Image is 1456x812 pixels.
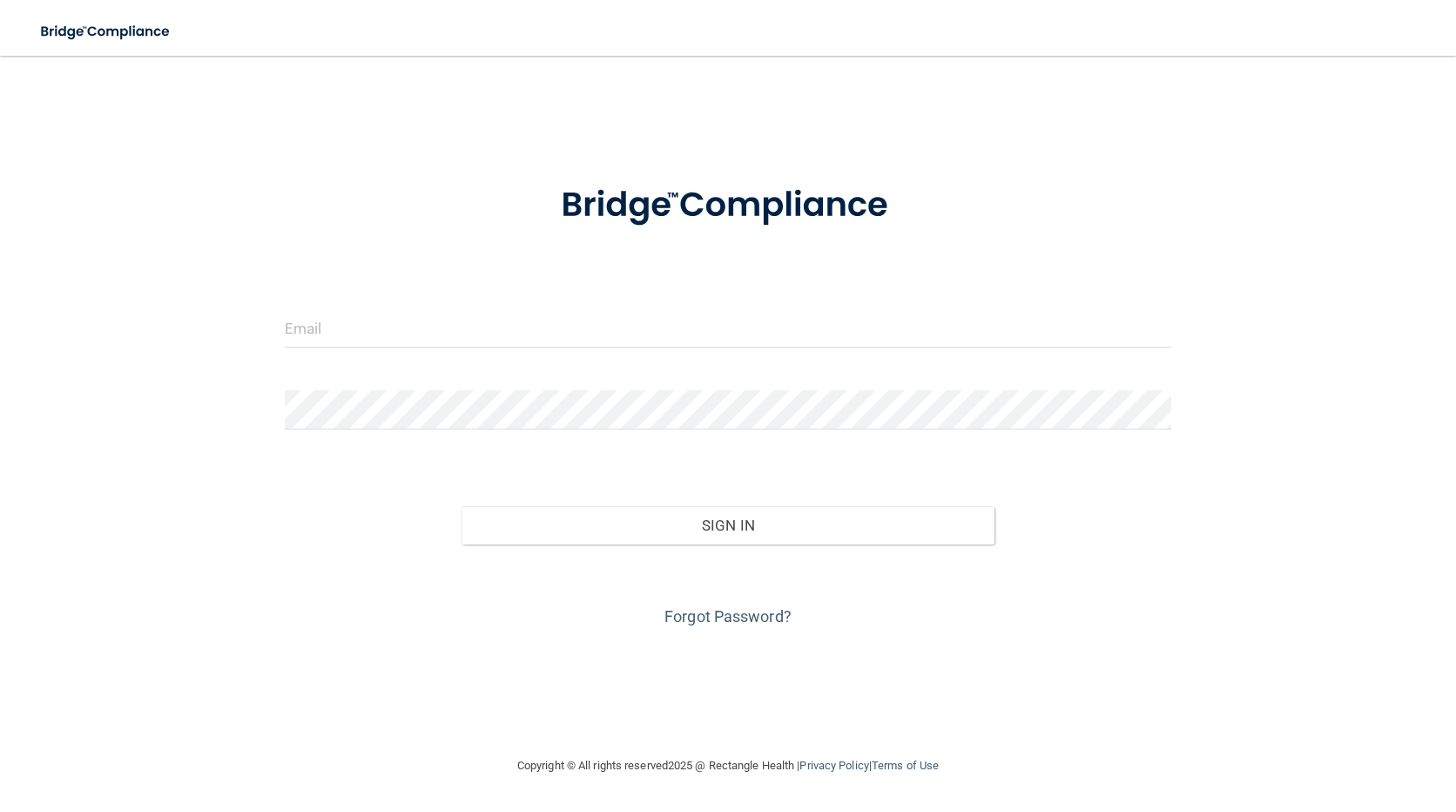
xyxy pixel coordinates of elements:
[799,759,868,772] a: Privacy Policy
[26,14,186,50] img: bridge_compliance_login_screen.278c3ca4.svg
[285,308,1172,348] input: Email
[410,738,1046,794] div: Copyright © All rights reserved 2025 @ Rectangle Health | |
[664,607,792,626] a: Forgot Password?
[872,759,939,772] a: Terms of Use
[525,160,931,251] img: bridge_compliance_login_screen.278c3ca4.svg
[462,506,994,545] button: Sign In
